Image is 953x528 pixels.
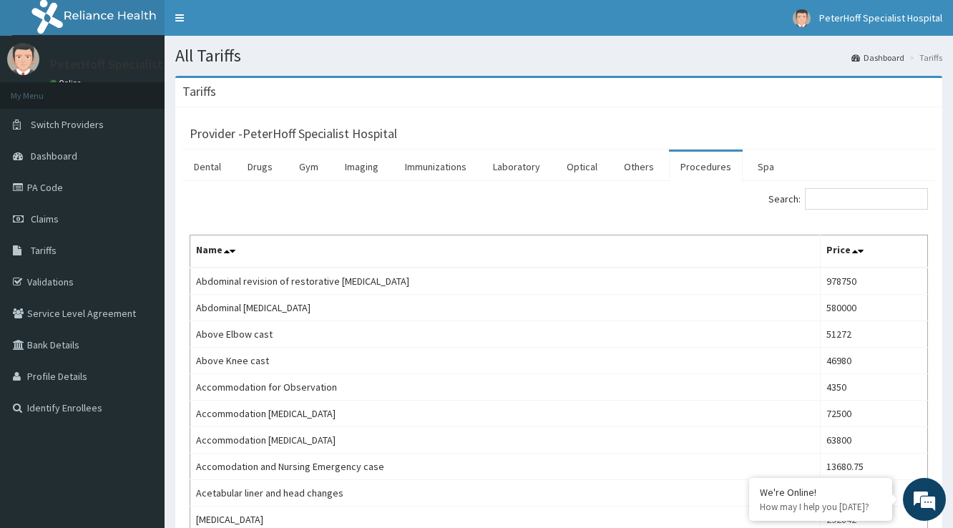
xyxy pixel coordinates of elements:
input: Search: [805,188,928,210]
a: Gym [288,152,330,182]
a: Drugs [236,152,284,182]
td: Accommodation [MEDICAL_DATA] [190,401,821,427]
a: Dashboard [851,52,904,64]
img: User Image [793,9,811,27]
span: PeterHoff Specialist Hospital [819,11,942,24]
h3: Tariffs [182,85,216,98]
textarea: Type your message and hit 'Enter' [7,365,273,415]
th: Price [821,235,928,268]
p: How may I help you today? [760,501,881,513]
td: 72500 [821,401,928,427]
a: Imaging [333,152,390,182]
a: Spa [746,152,786,182]
th: Name [190,235,821,268]
a: Optical [555,152,609,182]
span: Switch Providers [31,118,104,131]
div: We're Online! [760,486,881,499]
td: Above Knee cast [190,348,821,374]
td: Abdominal [MEDICAL_DATA] [190,295,821,321]
span: Dashboard [31,150,77,162]
a: Laboratory [482,152,552,182]
a: Procedures [669,152,743,182]
td: Accommodation for Observation [190,374,821,401]
a: Immunizations [394,152,478,182]
label: Search: [768,188,928,210]
span: Claims [31,212,59,225]
td: Accomodation and Nursing Emergency case [190,454,821,480]
li: Tariffs [906,52,942,64]
a: Others [612,152,665,182]
td: Accommodation [MEDICAL_DATA] [190,427,821,454]
td: 63800 [821,427,928,454]
h3: Provider - PeterHoff Specialist Hospital [190,127,397,140]
td: 51272 [821,321,928,348]
td: 13680.75 [821,454,928,480]
td: Abdominal revision of restorative [MEDICAL_DATA] [190,268,821,295]
span: We're online! [83,167,197,312]
img: d_794563401_company_1708531726252_794563401 [26,72,58,107]
p: PeterHoff Specialist Hospital [50,58,213,71]
td: 4350 [821,374,928,401]
a: Dental [182,152,233,182]
h1: All Tariffs [175,47,942,65]
div: Minimize live chat window [235,7,269,41]
td: 46980 [821,348,928,374]
span: Tariffs [31,244,57,257]
td: 580000 [821,295,928,321]
div: Chat with us now [74,80,240,99]
img: User Image [7,43,39,75]
td: Acetabular liner and head changes [190,480,821,507]
a: Online [50,78,84,88]
td: Above Elbow cast [190,321,821,348]
td: 978750 [821,268,928,295]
